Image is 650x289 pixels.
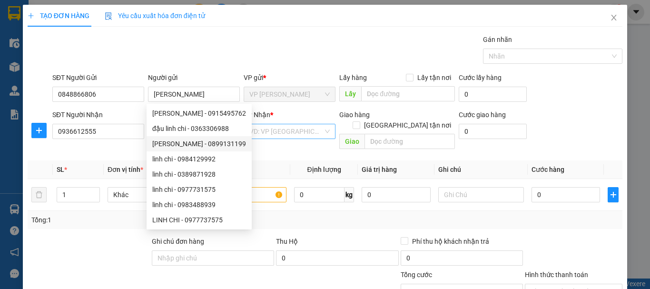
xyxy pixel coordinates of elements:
[361,86,455,101] input: Dọc đường
[525,271,588,279] label: Hình thức thanh toán
[32,127,46,134] span: plus
[244,111,270,119] span: VP Nhận
[339,74,367,81] span: Lấy hàng
[147,167,252,182] div: linh chi - 0389871928
[52,110,144,120] div: SĐT Người Nhận
[483,36,512,43] label: Gán nhãn
[152,215,246,225] div: LINH CHI - 0977737575
[414,72,455,83] span: Lấy tận nơi
[28,12,89,20] span: TẠO ĐƠN HÀNG
[459,87,527,102] input: Cước lấy hàng
[459,74,502,81] label: Cước lấy hàng
[108,166,143,173] span: Đơn vị tính
[113,188,187,202] span: Khác
[610,14,618,21] span: close
[408,236,493,247] span: Phí thu hộ khách nhận trả
[148,72,240,83] div: Người gửi
[307,166,341,173] span: Định lượng
[152,123,246,134] div: đậu linh chi - 0363306988
[459,111,506,119] label: Cước giao hàng
[152,238,204,245] label: Ghi chú đơn hàng
[438,187,524,202] input: Ghi Chú
[105,12,205,20] span: Yêu cầu xuất hóa đơn điện tử
[28,12,34,19] span: plus
[362,187,430,202] input: 0
[152,169,246,179] div: linh chi - 0389871928
[152,250,274,266] input: Ghi chú đơn hàng
[152,199,246,210] div: linh chi - 0983488939
[360,120,455,130] span: [GEOGRAPHIC_DATA] tận nơi
[434,160,528,179] th: Ghi chú
[52,72,144,83] div: SĐT Người Gửi
[459,124,527,139] input: Cước giao hàng
[152,139,246,149] div: [PERSON_NAME] - 0899131199
[152,108,246,119] div: [PERSON_NAME] - 0915495762
[249,87,330,101] span: VP Hà Huy Tập
[244,72,335,83] div: VP gửi
[147,121,252,136] div: đậu linh chi - 0363306988
[147,212,252,228] div: LINH CHI - 0977737575
[152,154,246,164] div: linh chi - 0984129992
[147,136,252,151] div: Linh Chi - 0899131199
[339,111,370,119] span: Giao hàng
[31,215,252,225] div: Tổng: 1
[364,134,455,149] input: Dọc đường
[31,123,47,138] button: plus
[608,187,619,202] button: plus
[147,151,252,167] div: linh chi - 0984129992
[276,238,298,245] span: Thu Hộ
[147,106,252,121] div: Linh Chi - 0915495762
[339,134,364,149] span: Giao
[147,197,252,212] div: linh chi - 0983488939
[147,182,252,197] div: linh chi - 0977731575
[31,187,47,202] button: delete
[339,86,361,101] span: Lấy
[601,5,627,31] button: Close
[152,184,246,195] div: linh chi - 0977731575
[362,166,397,173] span: Giá trị hàng
[345,187,354,202] span: kg
[105,12,112,20] img: icon
[401,271,432,279] span: Tổng cước
[57,166,64,173] span: SL
[608,191,618,199] span: plus
[532,166,564,173] span: Cước hàng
